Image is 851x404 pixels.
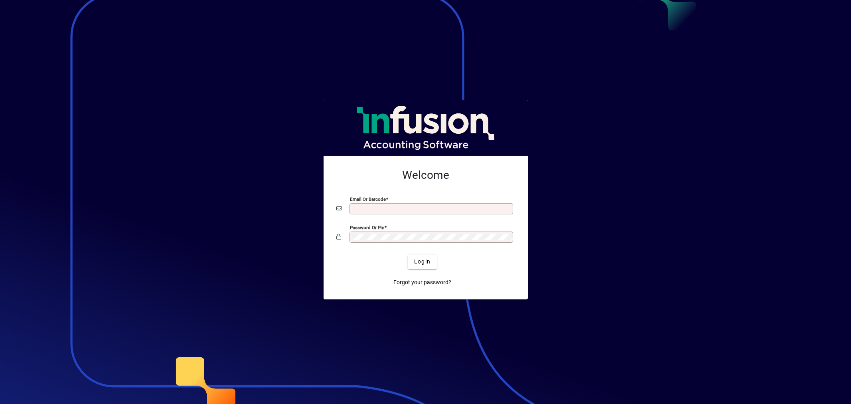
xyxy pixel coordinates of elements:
[350,196,386,202] mat-label: Email or Barcode
[408,255,437,269] button: Login
[390,275,454,290] a: Forgot your password?
[393,278,451,287] span: Forgot your password?
[336,168,515,182] h2: Welcome
[350,224,384,230] mat-label: Password or Pin
[414,257,430,266] span: Login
